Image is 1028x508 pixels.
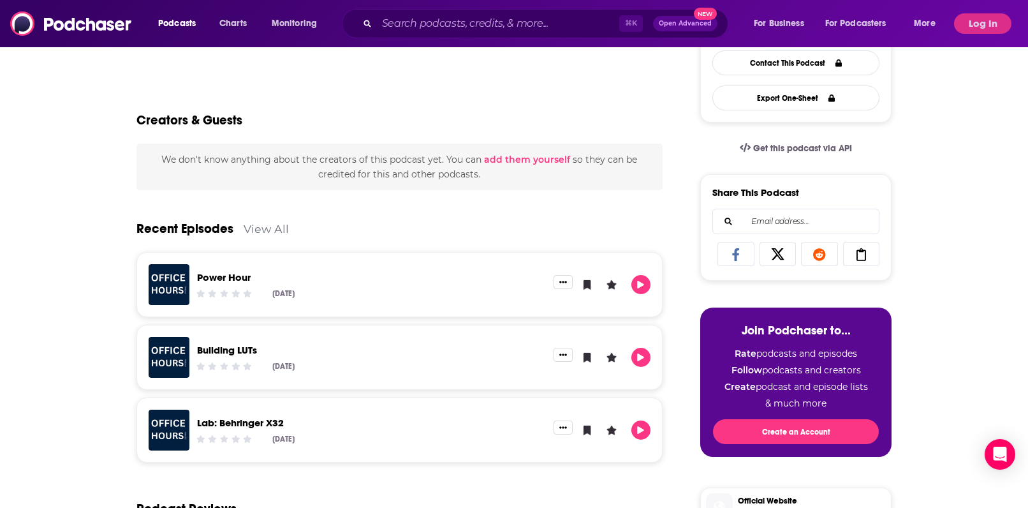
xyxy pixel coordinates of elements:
[713,419,879,444] button: Create an Account
[149,337,189,378] img: Building LUTs
[149,410,189,451] img: Lab: Behringer X32
[653,16,717,31] button: Open AdvancedNew
[712,86,879,110] button: Export One-Sheet
[197,417,284,429] a: Lab: Behringer X32
[738,495,886,507] span: Official Website
[272,15,317,33] span: Monitoring
[825,15,886,33] span: For Podcasters
[272,435,295,444] div: [DATE]
[712,209,879,234] div: Search followers
[195,361,253,371] div: Community Rating: 0 out of 5
[602,421,621,440] button: Leave a Rating
[197,344,257,356] a: Building LUTs
[136,112,242,128] h2: Creators & Guests
[730,133,862,164] a: Get this podcast via API
[954,13,1011,34] button: Log In
[724,381,756,392] strong: Create
[219,15,247,33] span: Charts
[631,275,650,294] button: Play
[149,264,189,305] img: Power Hour
[760,242,797,266] a: Share on X/Twitter
[197,271,251,283] a: Power Hour
[694,8,717,20] span: New
[723,209,869,234] input: Email address...
[619,15,643,32] span: ⌘ K
[602,275,621,294] button: Leave a Rating
[712,186,799,198] h3: Share This Podcast
[272,362,295,371] div: [DATE]
[149,13,212,34] button: open menu
[985,439,1015,470] div: Open Intercom Messenger
[713,323,879,338] h3: Join Podchaser to...
[263,13,334,34] button: open menu
[713,364,879,376] li: podcasts and creators
[578,348,597,367] button: Bookmark Episode
[554,348,573,362] button: Show More Button
[713,381,879,392] li: podcast and episode lists
[659,20,712,27] span: Open Advanced
[914,15,936,33] span: More
[161,154,637,179] span: We don't know anything about the creators of this podcast yet . You can so they can be credited f...
[735,348,756,359] strong: Rate
[158,15,196,33] span: Podcasts
[754,15,804,33] span: For Business
[843,242,880,266] a: Copy Link
[554,421,573,435] button: Show More Button
[578,275,597,294] button: Bookmark Episode
[631,348,650,367] button: Play
[817,13,905,34] button: open menu
[602,348,621,367] button: Leave a Rating
[731,364,762,376] strong: Follow
[717,242,754,266] a: Share on Facebook
[905,13,951,34] button: open menu
[377,13,619,34] input: Search podcasts, credits, & more...
[272,289,295,298] div: [DATE]
[713,348,879,359] li: podcasts and episodes
[578,421,597,440] button: Bookmark Episode
[10,11,133,36] img: Podchaser - Follow, Share and Rate Podcasts
[745,13,820,34] button: open menu
[554,275,573,289] button: Show More Button
[354,9,740,38] div: Search podcasts, credits, & more...
[195,288,253,298] div: Community Rating: 0 out of 5
[801,242,838,266] a: Share on Reddit
[713,398,879,409] li: & much more
[195,434,253,444] div: Community Rating: 0 out of 5
[484,154,570,165] button: add them yourself
[244,222,289,235] a: View All
[136,221,233,237] a: Recent Episodes
[712,50,879,75] a: Contact This Podcast
[631,421,650,440] button: Play
[753,143,852,154] span: Get this podcast via API
[211,13,254,34] a: Charts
